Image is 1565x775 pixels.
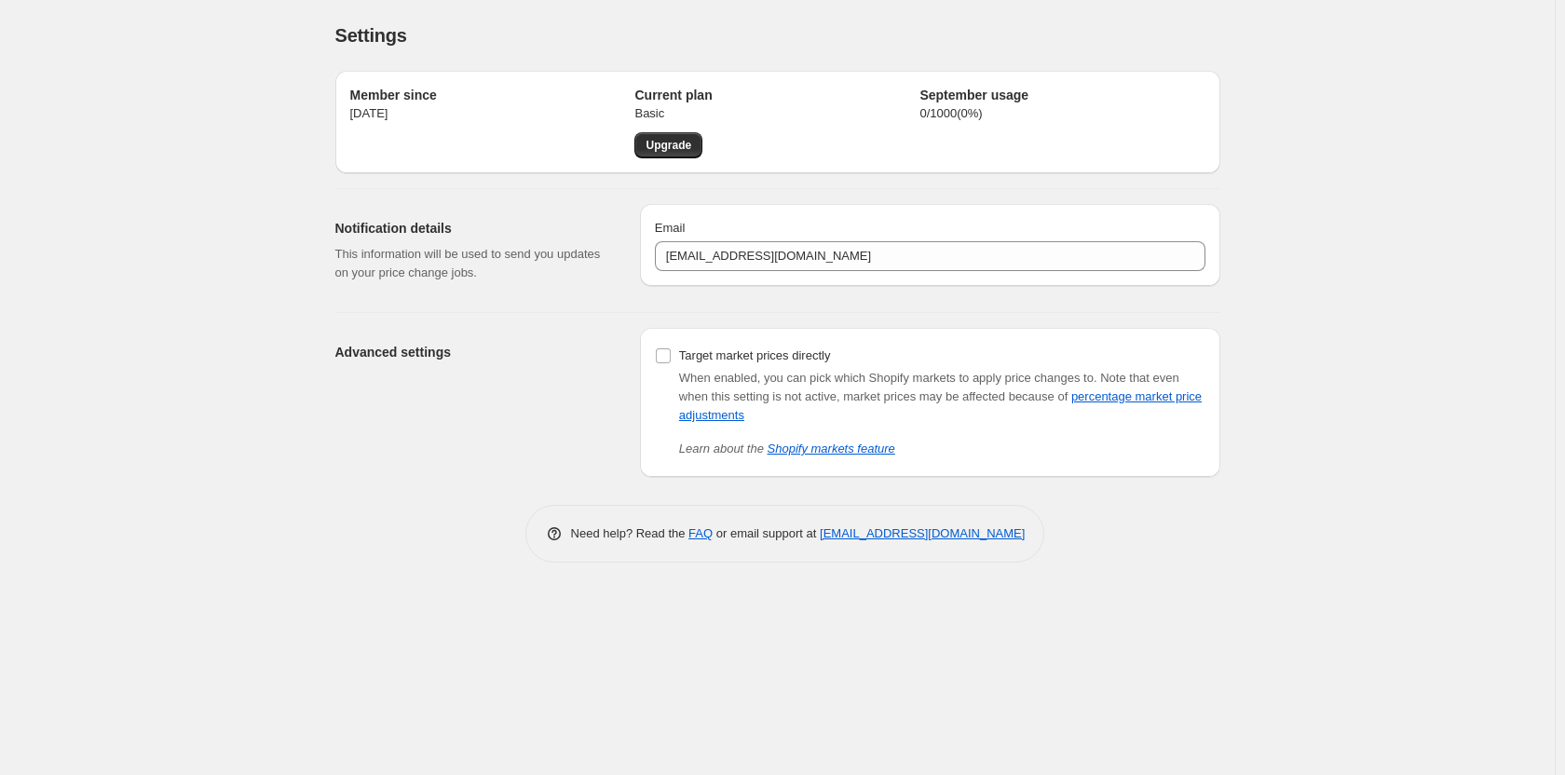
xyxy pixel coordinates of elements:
[350,86,635,104] h2: Member since
[335,219,610,238] h2: Notification details
[634,132,702,158] a: Upgrade
[919,104,1204,123] p: 0 / 1000 ( 0 %)
[655,221,686,235] span: Email
[919,86,1204,104] h2: September usage
[768,442,895,455] a: Shopify markets feature
[350,104,635,123] p: [DATE]
[679,371,1097,385] span: When enabled, you can pick which Shopify markets to apply price changes to.
[335,343,610,361] h2: Advanced settings
[679,348,831,362] span: Target market prices directly
[679,442,895,455] i: Learn about the
[820,526,1025,540] a: [EMAIL_ADDRESS][DOMAIN_NAME]
[634,86,919,104] h2: Current plan
[335,25,407,46] span: Settings
[679,371,1202,422] span: Note that even when this setting is not active, market prices may be affected because of
[634,104,919,123] p: Basic
[713,526,820,540] span: or email support at
[646,138,691,153] span: Upgrade
[571,526,689,540] span: Need help? Read the
[335,245,610,282] p: This information will be used to send you updates on your price change jobs.
[688,526,713,540] a: FAQ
